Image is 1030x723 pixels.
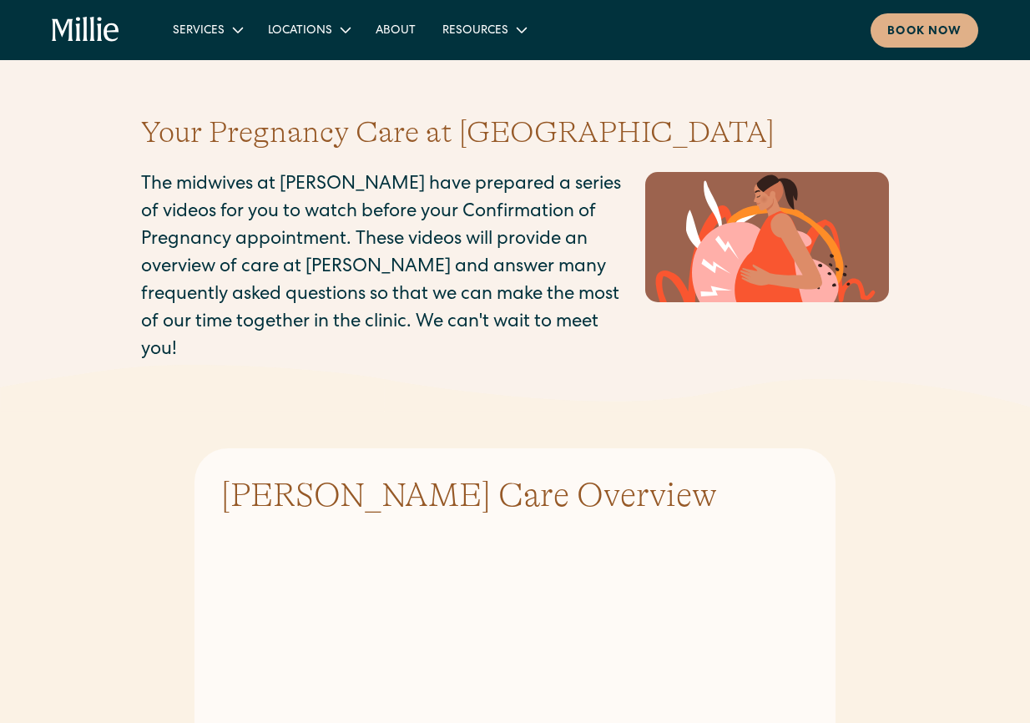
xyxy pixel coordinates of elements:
[52,17,119,43] a: home
[173,23,225,40] div: Services
[141,172,629,365] p: The midwives at [PERSON_NAME] have prepared a series of videos for you to watch before your Confi...
[887,23,962,41] div: Book now
[362,16,429,43] a: About
[442,23,508,40] div: Resources
[429,16,538,43] div: Resources
[268,23,332,40] div: Locations
[159,16,255,43] div: Services
[221,475,809,515] h3: [PERSON_NAME] Care Overview
[645,172,889,302] img: Pregnant person
[871,13,978,48] a: Book now
[255,16,362,43] div: Locations
[141,110,889,155] h1: Your Pregnancy Care at [GEOGRAPHIC_DATA]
